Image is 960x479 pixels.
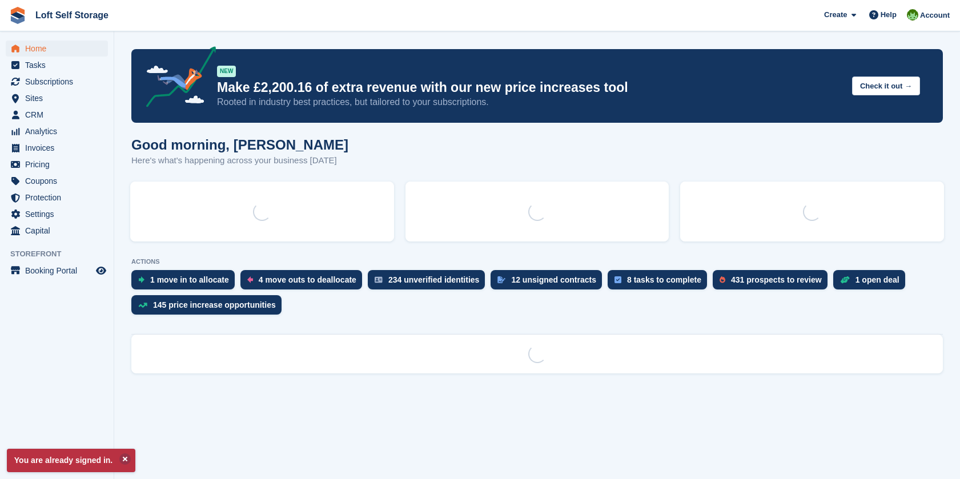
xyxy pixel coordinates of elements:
[852,77,920,95] button: Check it out →
[217,79,843,96] p: Make £2,200.16 of extra revenue with our new price increases tool
[824,9,847,21] span: Create
[138,276,144,283] img: move_ins_to_allocate_icon-fdf77a2bb77ea45bf5b3d319d69a93e2d87916cf1d5bf7949dd705db3b84f3ca.svg
[25,156,94,172] span: Pricing
[217,96,843,108] p: Rooted in industry best practices, but tailored to your subscriptions.
[731,275,822,284] div: 431 prospects to review
[25,263,94,279] span: Booking Portal
[840,276,850,284] img: deal-1b604bf984904fb50ccaf53a9ad4b4a5d6e5aea283cecdc64d6e3604feb123c2.svg
[240,270,368,295] a: 4 move outs to deallocate
[25,173,94,189] span: Coupons
[94,264,108,277] a: Preview store
[153,300,276,309] div: 145 price increase opportunities
[6,190,108,206] a: menu
[25,190,94,206] span: Protection
[627,275,701,284] div: 8 tasks to complete
[9,7,26,24] img: stora-icon-8386f47178a22dfd0bd8f6a31ec36ba5ce8667c1dd55bd0f319d3a0aa187defe.svg
[25,74,94,90] span: Subscriptions
[907,9,918,21] img: James Johnson
[25,41,94,57] span: Home
[25,107,94,123] span: CRM
[131,258,943,265] p: ACTIONS
[608,270,713,295] a: 8 tasks to complete
[131,295,287,320] a: 145 price increase opportunities
[131,270,240,295] a: 1 move in to allocate
[6,57,108,73] a: menu
[6,263,108,279] a: menu
[6,90,108,106] a: menu
[511,275,596,284] div: 12 unsigned contracts
[150,275,229,284] div: 1 move in to allocate
[31,6,113,25] a: Loft Self Storage
[6,74,108,90] a: menu
[131,154,348,167] p: Here's what's happening across your business [DATE]
[713,270,833,295] a: 431 prospects to review
[6,156,108,172] a: menu
[375,276,383,283] img: verify_identity-adf6edd0f0f0b5bbfe63781bf79b02c33cf7c696d77639b501bdc392416b5a36.svg
[25,223,94,239] span: Capital
[259,275,356,284] div: 4 move outs to deallocate
[25,206,94,222] span: Settings
[25,140,94,156] span: Invoices
[720,276,725,283] img: prospect-51fa495bee0391a8d652442698ab0144808aea92771e9ea1ae160a38d050c398.svg
[6,223,108,239] a: menu
[25,57,94,73] span: Tasks
[491,270,608,295] a: 12 unsigned contracts
[6,140,108,156] a: menu
[136,46,216,111] img: price-adjustments-announcement-icon-8257ccfd72463d97f412b2fc003d46551f7dbcb40ab6d574587a9cd5c0d94...
[368,270,491,295] a: 234 unverified identities
[6,107,108,123] a: menu
[247,276,253,283] img: move_outs_to_deallocate_icon-f764333ba52eb49d3ac5e1228854f67142a1ed5810a6f6cc68b1a99e826820c5.svg
[881,9,897,21] span: Help
[497,276,505,283] img: contract_signature_icon-13c848040528278c33f63329250d36e43548de30e8caae1d1a13099fd9432cc5.svg
[6,173,108,189] a: menu
[6,123,108,139] a: menu
[833,270,911,295] a: 1 open deal
[388,275,480,284] div: 234 unverified identities
[217,66,236,77] div: NEW
[614,276,621,283] img: task-75834270c22a3079a89374b754ae025e5fb1db73e45f91037f5363f120a921f8.svg
[6,206,108,222] a: menu
[25,123,94,139] span: Analytics
[10,248,114,260] span: Storefront
[25,90,94,106] span: Sites
[6,41,108,57] a: menu
[138,303,147,308] img: price_increase_opportunities-93ffe204e8149a01c8c9dc8f82e8f89637d9d84a8eef4429ea346261dce0b2c0.svg
[855,275,899,284] div: 1 open deal
[131,137,348,152] h1: Good morning, [PERSON_NAME]
[920,10,950,21] span: Account
[7,449,135,472] p: You are already signed in.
